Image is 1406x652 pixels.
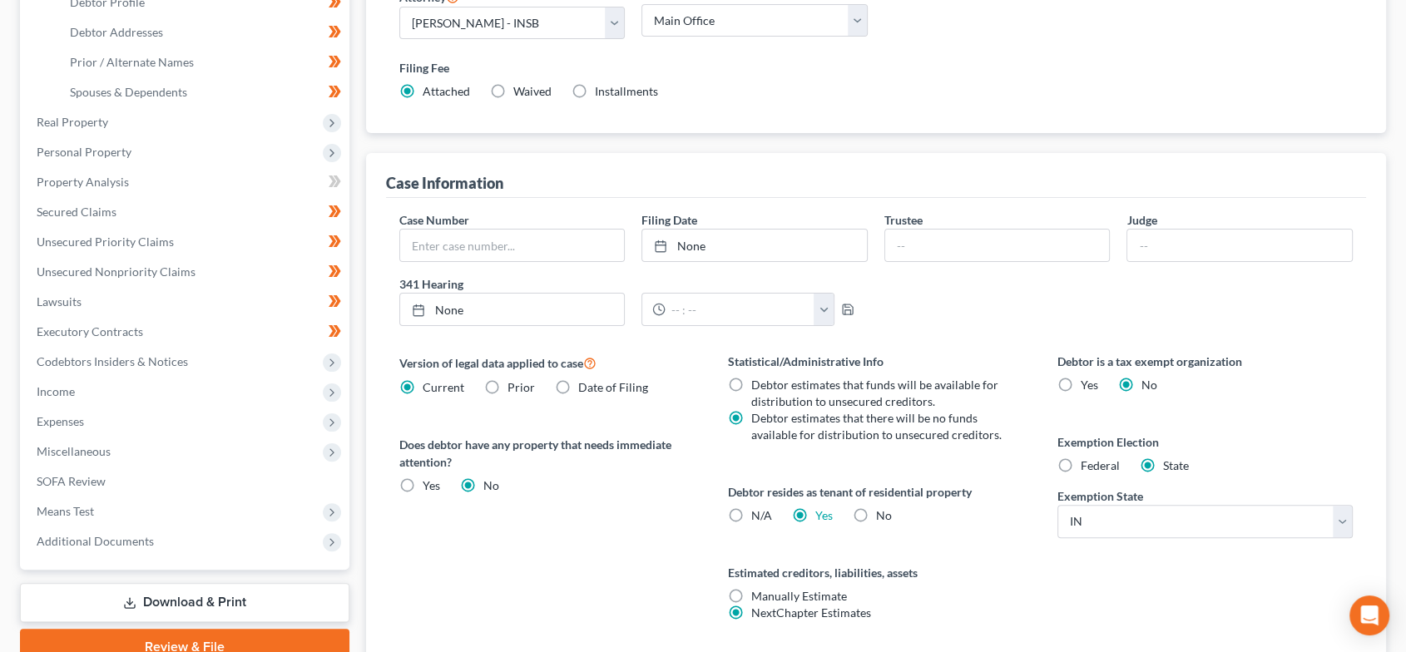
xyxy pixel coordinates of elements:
span: Yes [1081,378,1098,392]
a: Property Analysis [23,167,349,197]
a: None [642,230,867,261]
span: State [1163,458,1189,472]
label: Does debtor have any property that needs immediate attention? [399,436,696,471]
label: Judge [1126,211,1156,229]
input: -- : -- [666,294,814,325]
a: None [400,294,625,325]
span: Expenses [37,414,84,428]
span: Income [37,384,75,398]
a: SOFA Review [23,467,349,496]
span: Federal [1081,458,1120,472]
span: Unsecured Priority Claims [37,235,174,249]
label: Exemption Election [1057,433,1354,451]
label: 341 Hearing [391,275,876,293]
label: Case Number [399,211,469,229]
a: Unsecured Nonpriority Claims [23,257,349,287]
a: Yes [815,508,833,522]
a: Secured Claims [23,197,349,227]
span: Spouses & Dependents [70,85,187,99]
label: Filing Fee [399,59,1354,77]
span: Executory Contracts [37,324,143,338]
span: Real Property [37,115,108,129]
span: Miscellaneous [37,444,111,458]
label: Statistical/Administrative Info [728,353,1024,370]
span: NextChapter Estimates [751,605,871,620]
input: -- [885,230,1110,261]
a: Prior / Alternate Names [57,47,349,77]
span: Secured Claims [37,205,116,219]
label: Debtor resides as tenant of residential property [728,483,1024,501]
a: Spouses & Dependents [57,77,349,107]
span: Yes [423,478,440,492]
span: Waived [513,84,552,98]
span: Date of Filing [578,380,648,394]
label: Trustee [884,211,923,229]
span: Personal Property [37,145,131,159]
span: Attached [423,84,470,98]
span: Manually Estimate [751,589,847,603]
span: Lawsuits [37,294,82,309]
span: Debtor Addresses [70,25,163,39]
span: Installments [595,84,658,98]
span: Unsecured Nonpriority Claims [37,264,196,279]
a: Executory Contracts [23,317,349,347]
span: Codebtors Insiders & Notices [37,354,188,368]
label: Version of legal data applied to case [399,353,696,373]
span: SOFA Review [37,474,106,488]
span: No [483,478,499,492]
span: Property Analysis [37,175,129,189]
span: Debtor estimates that funds will be available for distribution to unsecured creditors. [751,378,998,408]
a: Lawsuits [23,287,349,317]
a: Unsecured Priority Claims [23,227,349,257]
span: Current [423,380,464,394]
label: Filing Date [641,211,697,229]
span: Means Test [37,504,94,518]
span: N/A [751,508,772,522]
span: No [1141,378,1157,392]
span: Debtor estimates that there will be no funds available for distribution to unsecured creditors. [751,411,1002,442]
input: -- [1127,230,1352,261]
label: Estimated creditors, liabilities, assets [728,564,1024,581]
span: Prior / Alternate Names [70,55,194,69]
span: No [876,508,892,522]
label: Exemption State [1057,487,1143,505]
div: Case Information [386,173,503,193]
span: Additional Documents [37,534,154,548]
div: Open Intercom Messenger [1349,595,1389,635]
span: Prior [507,380,535,394]
label: Debtor is a tax exempt organization [1057,353,1354,370]
input: Enter case number... [400,230,625,261]
a: Debtor Addresses [57,17,349,47]
a: Download & Print [20,583,349,622]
